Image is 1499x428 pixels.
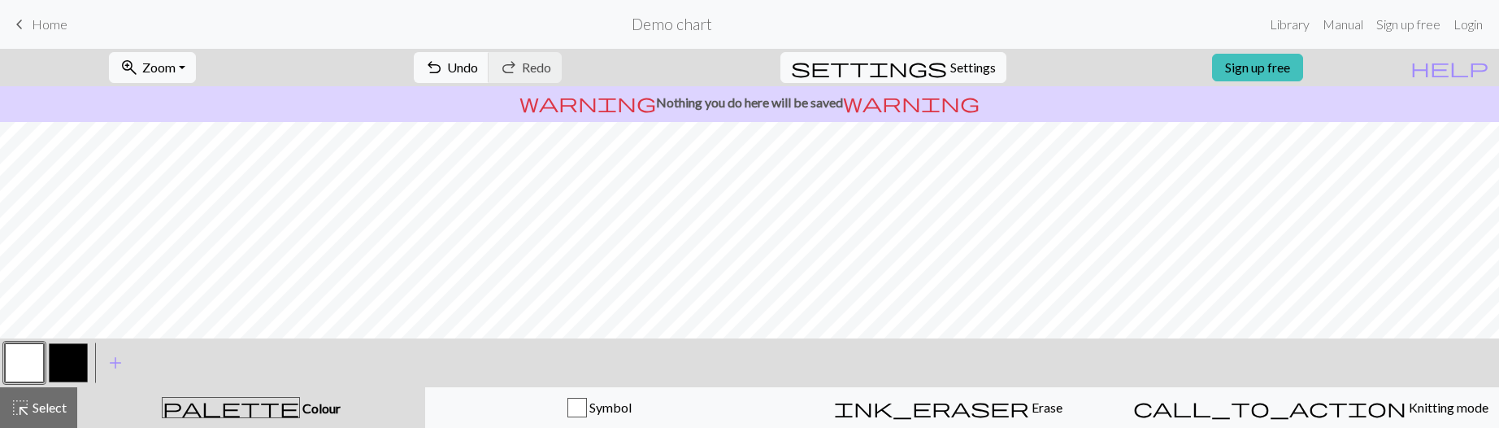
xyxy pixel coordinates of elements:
button: Undo [414,52,489,83]
span: Colour [300,400,341,416]
a: Sign up free [1370,8,1447,41]
a: Sign up free [1212,54,1303,81]
span: ink_eraser [834,396,1029,419]
span: help [1410,56,1488,79]
span: keyboard_arrow_left [10,13,29,36]
span: zoom_in [119,56,139,79]
span: highlight_alt [11,396,30,419]
button: Zoom [109,52,196,83]
span: warning [519,91,656,114]
span: Select [30,400,67,415]
p: Nothing you do here will be saved [7,93,1492,112]
span: Undo [447,59,478,75]
span: add [106,352,125,374]
button: Colour [77,387,425,428]
span: Knitting mode [1406,400,1488,415]
span: Settings [950,58,996,77]
span: Zoom [142,59,176,75]
span: settings [791,56,947,79]
span: undo [424,56,444,79]
span: Home [32,16,67,32]
span: call_to_action [1133,396,1406,419]
span: warning [843,91,980,114]
h2: Demo chart [632,15,712,33]
a: Home [10,11,67,38]
button: Knitting mode [1123,387,1499,428]
span: Symbol [587,400,632,415]
button: Symbol [425,387,774,428]
i: Settings [791,58,947,77]
button: Erase [774,387,1123,428]
a: Login [1447,8,1489,41]
a: Manual [1316,8,1370,41]
a: Library [1263,8,1316,41]
button: SettingsSettings [780,52,1006,83]
span: palette [163,396,299,419]
span: Erase [1029,400,1062,415]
